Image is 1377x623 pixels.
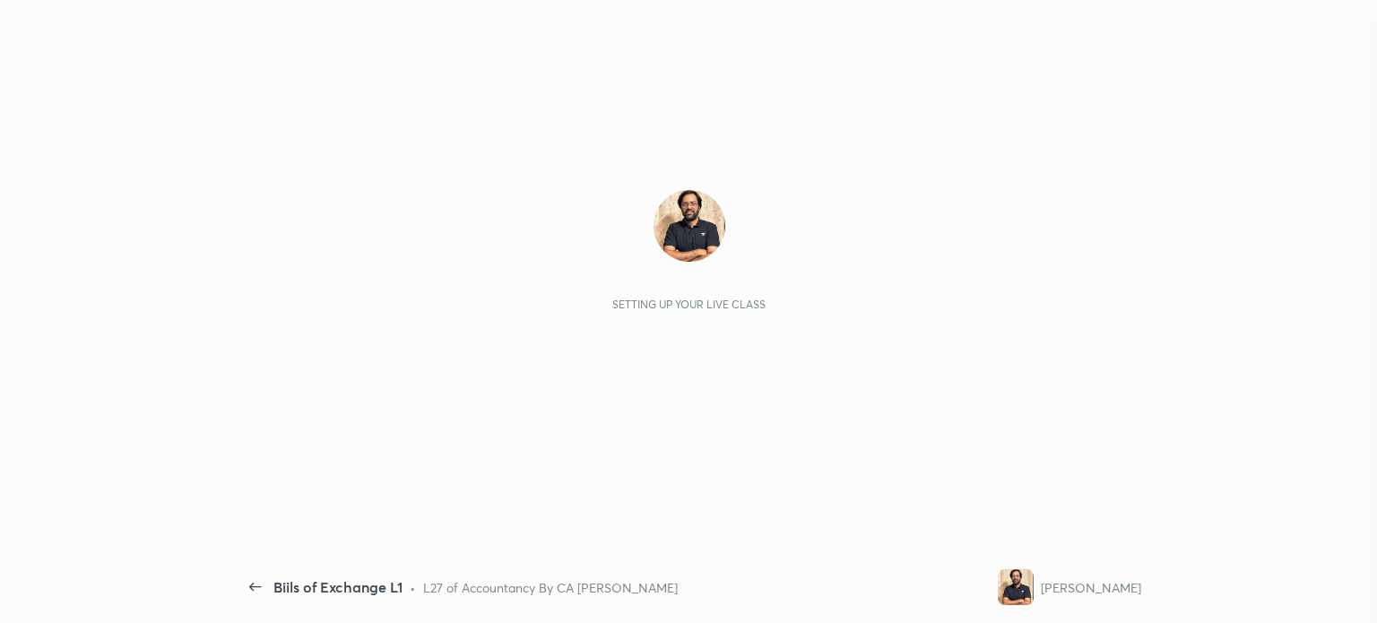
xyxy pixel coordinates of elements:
[998,569,1034,605] img: c03332fea6b14f46a3145b9173f2b3a7.jpg
[612,298,766,311] div: Setting up your live class
[654,190,725,262] img: c03332fea6b14f46a3145b9173f2b3a7.jpg
[410,578,416,597] div: •
[273,576,403,598] div: Biils of Exchange L1
[1041,578,1141,597] div: [PERSON_NAME]
[423,578,678,597] div: L27 of Accountancy By CA [PERSON_NAME]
